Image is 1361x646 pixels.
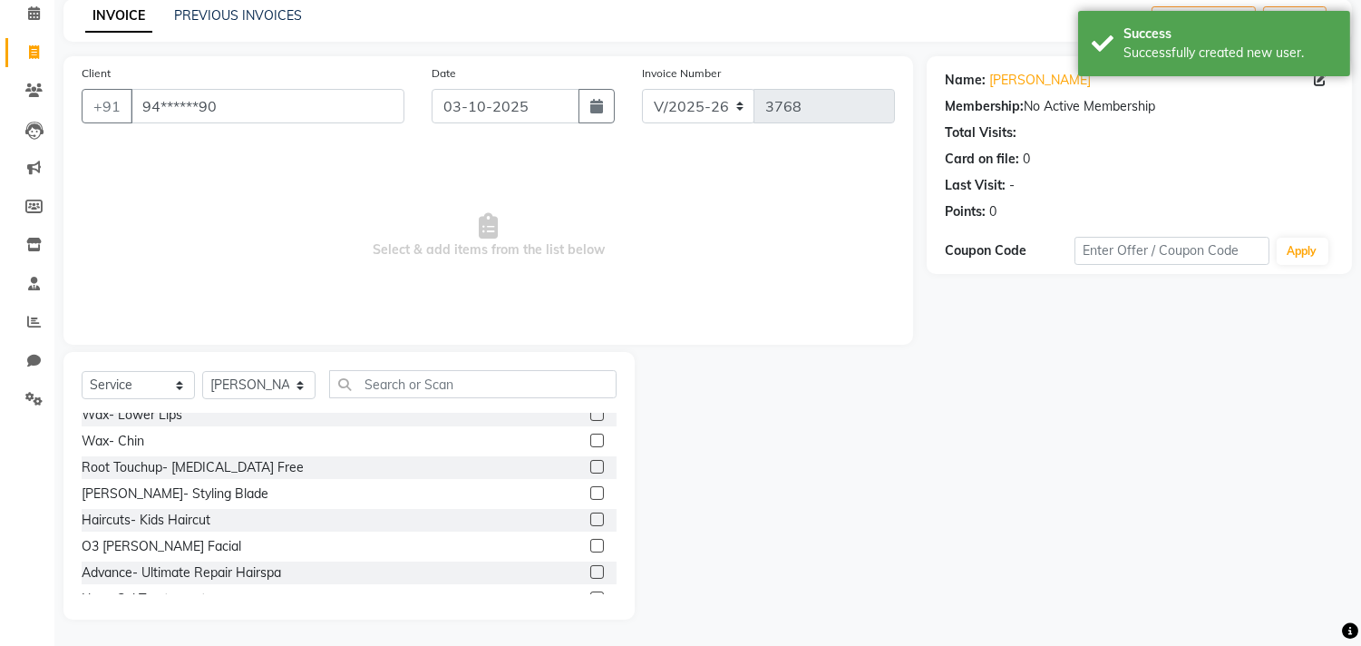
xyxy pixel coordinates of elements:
[945,150,1019,169] div: Card on file:
[82,563,281,582] div: Advance- Ultimate Repair Hairspa
[1123,44,1337,63] div: Successfully created new user.
[1074,237,1269,265] input: Enter Offer / Coupon Code
[1277,238,1328,265] button: Apply
[945,176,1006,195] div: Last Visit:
[329,370,617,398] input: Search or Scan
[82,145,895,327] span: Select & add items from the list below
[82,511,210,530] div: Haircuts- Kids Haircut
[945,241,1074,260] div: Coupon Code
[945,97,1024,116] div: Membership:
[82,432,144,451] div: Wax- Chin
[1152,6,1256,34] button: Create New
[945,202,986,221] div: Points:
[82,65,111,82] label: Client
[989,202,996,221] div: 0
[82,590,206,609] div: Nano Gel Treatement
[989,71,1091,90] a: [PERSON_NAME]
[82,458,304,477] div: Root Touchup- [MEDICAL_DATA] Free
[432,65,456,82] label: Date
[82,89,132,123] button: +91
[945,123,1016,142] div: Total Visits:
[131,89,404,123] input: Search by Name/Mobile/Email/Code
[174,7,302,24] a: PREVIOUS INVOICES
[82,537,241,556] div: O3 [PERSON_NAME] Facial
[82,484,268,504] div: [PERSON_NAME]- Styling Blade
[1009,176,1015,195] div: -
[1023,150,1030,169] div: 0
[945,97,1334,116] div: No Active Membership
[642,65,721,82] label: Invoice Number
[1123,24,1337,44] div: Success
[1263,6,1327,34] button: Save
[945,71,986,90] div: Name:
[82,406,182,425] div: Wax- Lower Lips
